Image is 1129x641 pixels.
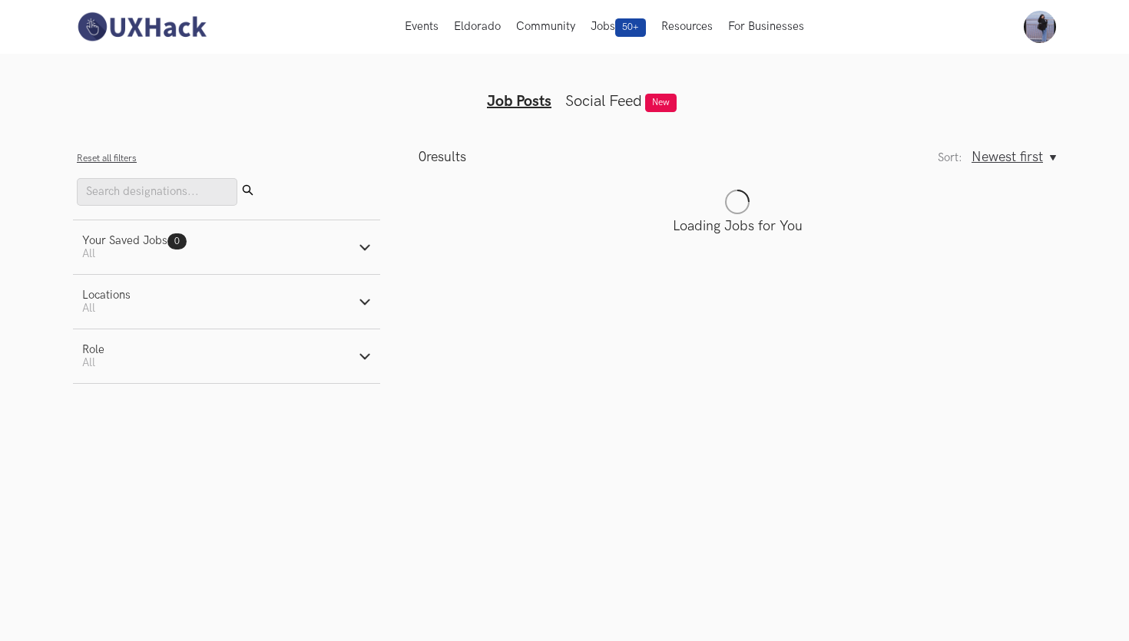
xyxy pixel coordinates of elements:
div: Locations [82,289,131,302]
p: Loading Jobs for You [419,218,1056,234]
span: All [82,356,95,369]
button: LocationsAll [73,275,380,329]
a: Job Posts [487,92,551,111]
span: All [82,302,95,315]
div: Role [82,343,104,356]
button: Your Saved Jobs0 All [73,220,380,274]
label: Sort: [938,151,962,164]
button: Newest first, Sort: [972,149,1056,165]
button: Reset all filters [77,153,137,164]
p: results [419,149,466,165]
a: Social Feed [565,92,642,111]
span: 0 [419,149,426,165]
span: 50+ [615,18,646,37]
button: RoleAll [73,329,380,383]
ul: Tabs Interface [270,68,859,111]
span: Newest first [972,149,1043,165]
input: Search [77,178,237,206]
img: UXHack-logo.png [73,11,210,43]
div: Your Saved Jobs [82,234,187,247]
img: Your profile pic [1024,11,1056,43]
span: 0 [174,236,180,247]
span: New [645,94,677,112]
span: All [82,247,95,260]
